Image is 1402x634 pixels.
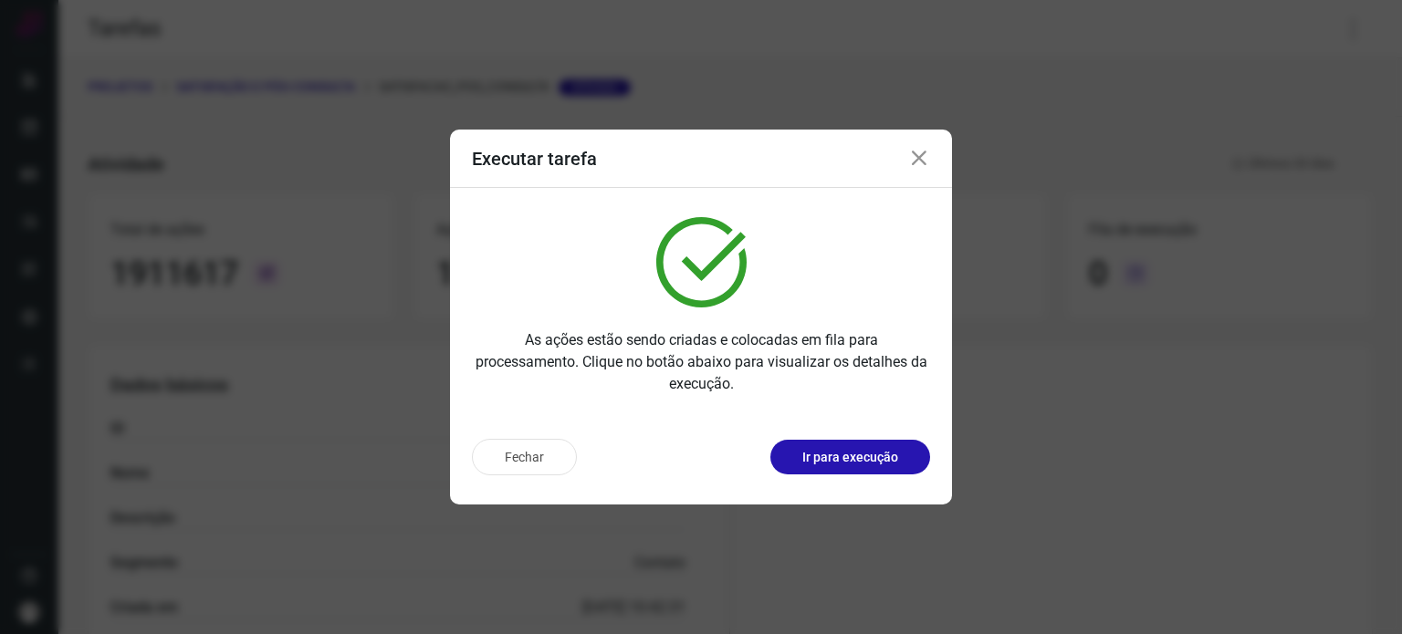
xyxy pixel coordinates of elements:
button: Ir para execução [770,440,930,474]
p: As ações estão sendo criadas e colocadas em fila para processamento. Clique no botão abaixo para ... [472,329,930,395]
h3: Executar tarefa [472,148,597,170]
p: Ir para execução [802,448,898,467]
img: verified.svg [656,217,747,307]
button: Fechar [472,439,577,475]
